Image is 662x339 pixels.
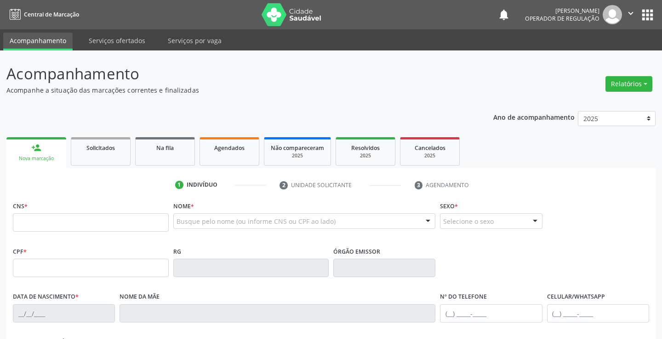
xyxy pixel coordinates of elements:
div: 2025 [271,152,324,159]
div: Nova marcação [13,155,60,162]
span: Solicitados [86,144,115,152]
a: Serviços ofertados [82,33,152,49]
span: Resolvidos [351,144,380,152]
label: CNS [13,199,28,213]
span: Não compareceram [271,144,324,152]
span: Central de Marcação [24,11,79,18]
div: Indivíduo [187,181,217,189]
label: Nome [173,199,194,213]
span: Agendados [214,144,245,152]
label: Celular/WhatsApp [547,290,605,304]
div: 1 [175,181,183,189]
a: Acompanhamento [3,33,73,50]
div: 2025 [407,152,453,159]
div: [PERSON_NAME] [525,7,599,15]
input: (__) _____-_____ [440,304,542,322]
div: 2025 [342,152,388,159]
button: notifications [497,8,510,21]
label: RG [173,245,181,259]
a: Central de Marcação [6,7,79,22]
button: apps [639,7,656,23]
label: Sexo [440,199,458,213]
img: img [603,5,622,24]
label: Nome da mãe [120,290,160,304]
span: Operador de regulação [525,15,599,22]
span: Busque pelo nome (ou informe CNS ou CPF ao lado) [177,217,336,226]
label: CPF [13,245,27,259]
span: Na fila [156,144,174,152]
button:  [622,5,639,24]
button: Relatórios [605,76,652,92]
p: Acompanhamento [6,62,461,85]
i:  [626,8,636,18]
label: Nº do Telefone [440,290,487,304]
label: Órgão emissor [333,245,380,259]
p: Ano de acompanhamento [493,111,575,122]
input: __/__/____ [13,304,115,322]
div: person_add [31,143,41,153]
span: Selecione o sexo [443,217,494,226]
p: Acompanhe a situação das marcações correntes e finalizadas [6,85,461,95]
input: (__) _____-_____ [547,304,649,322]
label: Data de nascimento [13,290,79,304]
a: Serviços por vaga [161,33,228,49]
span: Cancelados [415,144,445,152]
